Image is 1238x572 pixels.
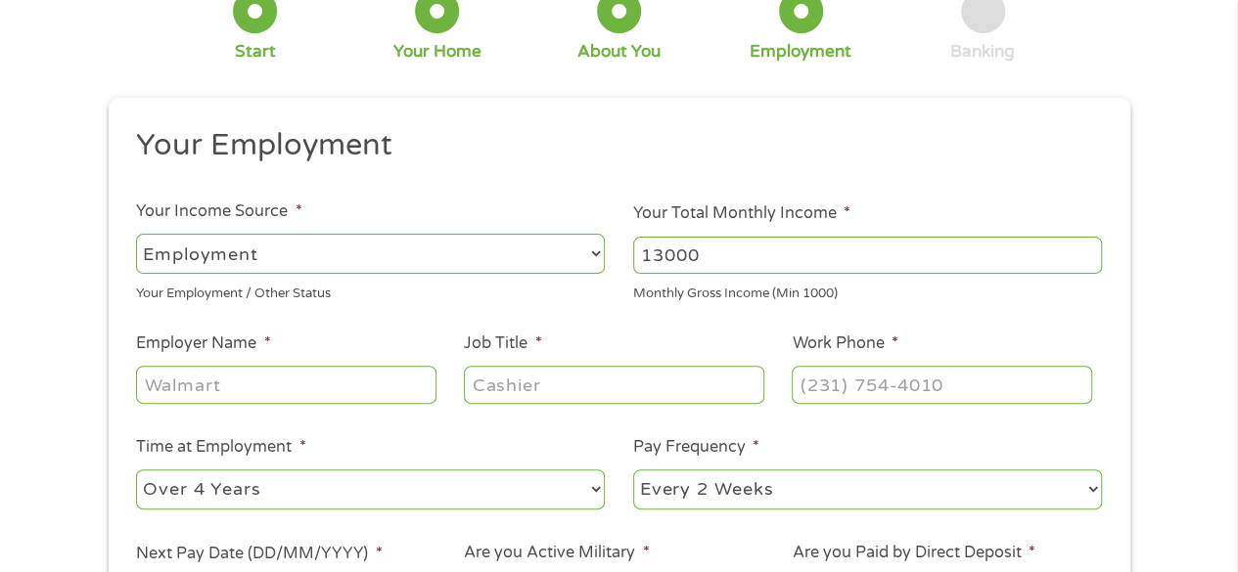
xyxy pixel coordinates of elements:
label: Your Total Monthly Income [633,203,850,224]
input: 1800 [633,237,1102,274]
div: Employment [750,41,851,63]
label: Are you Active Military [464,543,649,563]
label: Are you Paid by Direct Deposit [792,543,1034,563]
input: (231) 754-4010 [792,366,1091,403]
label: Next Pay Date (DD/MM/YYYY) [136,544,382,564]
input: Walmart [136,366,436,403]
div: About You [577,41,661,63]
label: Time at Employment [136,437,305,458]
input: Cashier [464,366,763,403]
label: Your Income Source [136,201,301,222]
label: Job Title [464,333,541,354]
div: Your Home [393,41,481,63]
h2: Your Employment [136,126,1087,165]
div: Banking [950,41,1015,63]
div: Monthly Gross Income (Min 1000) [633,278,1102,304]
div: Your Employment / Other Status [136,278,605,304]
div: Start [235,41,276,63]
label: Work Phone [792,333,897,354]
label: Employer Name [136,333,270,354]
label: Pay Frequency [633,437,759,458]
